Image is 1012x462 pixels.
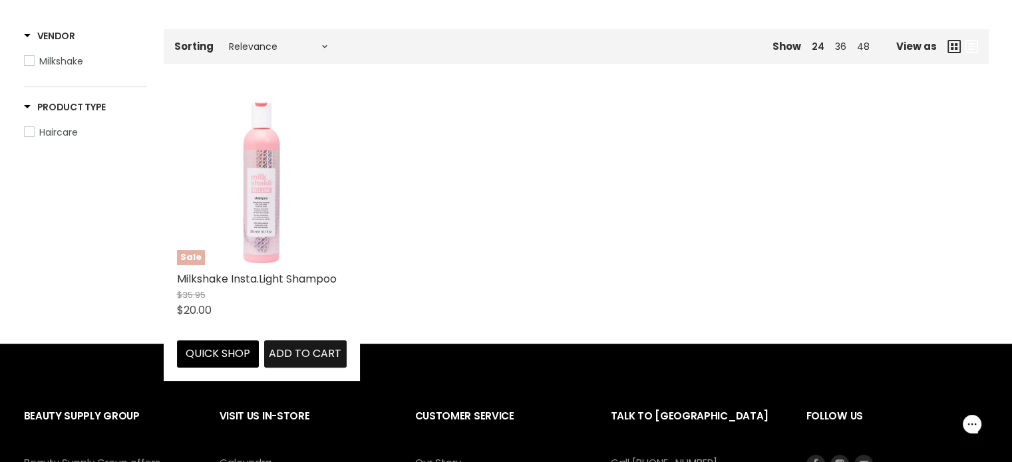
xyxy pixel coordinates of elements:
a: 36 [835,40,846,53]
span: Show [772,39,801,53]
iframe: Gorgias live chat messenger [945,400,999,449]
span: $20.00 [177,302,212,318]
a: Milkshake Insta.Light ShampooSale [177,96,347,265]
a: Milkshake Insta.Light Shampoo [177,271,337,287]
h2: Customer Service [415,400,584,455]
a: Milkshake [24,54,147,68]
h3: Vendor [24,29,75,43]
img: Milkshake Insta.Light Shampoo [177,96,347,265]
h2: Visit Us In-Store [220,400,389,455]
span: Haircare [39,126,78,139]
h2: Talk to [GEOGRAPHIC_DATA] [611,400,780,455]
span: Sale [177,250,205,265]
span: View as [896,41,937,52]
h3: Product Type [24,100,106,114]
label: Sorting [174,41,214,52]
span: $35.95 [177,289,206,301]
button: Add to cart [264,340,347,367]
a: 24 [812,40,824,53]
a: Haircare [24,125,147,140]
a: 48 [857,40,870,53]
h2: Beauty Supply Group [24,400,193,455]
span: Add to cart [269,346,341,361]
button: Quick shop [177,340,259,367]
h2: Follow us [806,400,989,455]
span: Milkshake [39,55,83,68]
